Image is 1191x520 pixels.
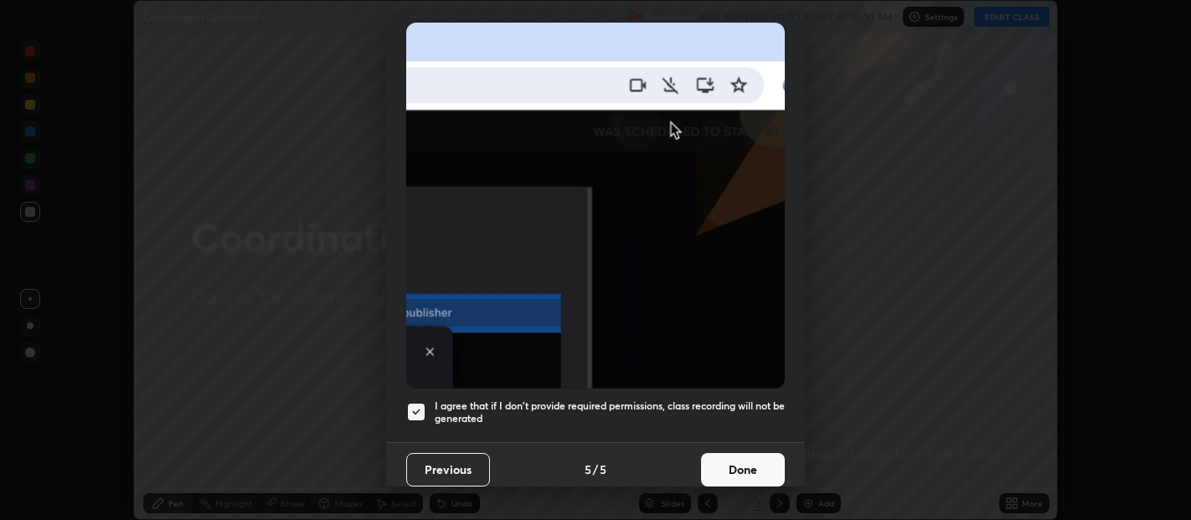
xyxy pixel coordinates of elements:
[593,461,598,478] h4: /
[406,453,490,487] button: Previous
[406,23,785,389] img: downloads-permission-blocked.gif
[701,453,785,487] button: Done
[600,461,606,478] h4: 5
[585,461,591,478] h4: 5
[435,399,785,425] h5: I agree that if I don't provide required permissions, class recording will not be generated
